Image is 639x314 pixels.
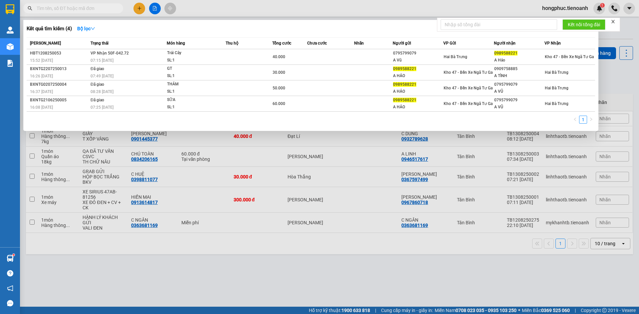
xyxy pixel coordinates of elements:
[545,54,594,59] span: Kho 47 - Bến Xe Ngã Tư Ga
[167,41,185,46] span: Món hàng
[393,104,443,111] div: A HẢO
[27,25,72,32] h3: Kết quả tìm kiếm ( 4 )
[7,60,14,67] img: solution-icon
[589,117,593,121] span: right
[587,116,595,124] button: right
[7,255,14,262] img: warehouse-icon
[91,82,104,87] span: Đã giao
[354,41,364,46] span: Nhãn
[393,50,443,57] div: 0795799079
[167,104,217,111] div: SL: 1
[562,19,605,30] button: Kết nối tổng đài
[167,88,217,95] div: SL: 1
[494,65,544,72] div: 0909758885
[91,26,95,31] span: down
[573,117,577,121] span: left
[7,27,14,34] img: warehouse-icon
[91,58,113,63] span: 07:15 [DATE]
[167,72,217,80] div: SL: 1
[494,72,544,79] div: A TÌNH
[273,54,285,59] span: 40.000
[444,86,493,90] span: Kho 47 - Bến Xe Ngã Tư Ga
[7,300,13,306] span: message
[441,19,557,30] input: Nhập số tổng đài
[167,81,217,88] div: THẢM
[72,23,101,34] button: Bộ lọcdown
[91,74,113,78] span: 07:49 [DATE]
[494,57,544,64] div: A Hảo
[167,65,217,72] div: GT
[579,116,587,123] a: 1
[91,66,104,71] span: Đã giao
[91,41,108,46] span: Trạng thái
[571,116,579,124] button: left
[393,72,443,79] div: A HẢO
[611,19,615,24] span: close
[494,104,544,111] div: A VŨ
[568,21,600,28] span: Kết nối tổng đài
[28,6,32,11] span: search
[587,116,595,124] li: Next Page
[30,97,89,104] div: BXNTG2106250005
[30,58,53,63] span: 15:52 [DATE]
[571,116,579,124] li: Previous Page
[30,74,53,78] span: 16:26 [DATE]
[393,57,443,64] div: A Vũ
[91,105,113,110] span: 07:25 [DATE]
[393,82,416,87] span: 0989588221
[272,41,291,46] span: Tổng cước
[30,105,53,110] span: 16:08 [DATE]
[307,41,327,46] span: Chưa cước
[545,70,568,75] span: Hai Bà Trưng
[37,5,115,12] input: Tìm tên, số ĐT hoặc mã đơn
[494,41,516,46] span: Người nhận
[30,81,89,88] div: BXNTG0207250004
[91,98,104,102] span: Đã giao
[393,41,411,46] span: Người gửi
[167,50,217,57] div: Trái Cây
[494,97,544,104] div: 0795799079
[393,98,416,102] span: 0989588221
[444,54,467,59] span: Hai Bà Trưng
[443,41,456,46] span: VP Gửi
[30,50,89,57] div: HBT1208250053
[393,88,443,95] div: A HẢO
[7,285,13,291] span: notification
[444,70,493,75] span: Kho 47 - Bến Xe Ngã Tư Ga
[494,88,544,95] div: A VŨ
[545,101,568,106] span: Hai Bà Trưng
[30,65,89,72] div: BXNTG2207250013
[7,43,14,50] img: warehouse-icon
[273,86,285,90] span: 50.000
[30,41,61,46] span: [PERSON_NAME]
[13,254,15,256] sup: 1
[91,89,113,94] span: 08:28 [DATE]
[167,96,217,104] div: SỮA
[7,270,13,276] span: question-circle
[167,57,217,64] div: SL: 1
[444,101,493,106] span: Kho 47 - Bến Xe Ngã Tư Ga
[544,41,561,46] span: VP Nhận
[393,66,416,71] span: 0989588221
[273,70,285,75] span: 30.000
[494,51,518,55] span: 0989588221
[91,51,129,55] span: VP Nhận 50F-042.72
[6,4,14,14] img: logo-vxr
[77,26,95,31] strong: Bộ lọc
[579,116,587,124] li: 1
[273,101,285,106] span: 60.000
[30,89,53,94] span: 16:37 [DATE]
[494,81,544,88] div: 0795799079
[226,41,238,46] span: Thu hộ
[545,86,568,90] span: Hai Bà Trưng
